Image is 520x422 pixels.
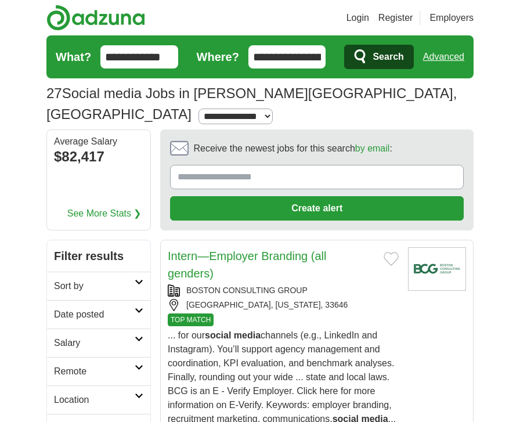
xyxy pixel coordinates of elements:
img: Adzuna logo [46,5,145,31]
a: BOSTON CONSULTING GROUP [186,286,308,295]
span: Receive the newest jobs for this search : [193,142,392,156]
a: Salary [47,329,150,357]
strong: social [205,330,231,340]
h2: Filter results [47,240,150,272]
a: See More Stats ❯ [67,207,142,221]
label: What? [56,48,91,66]
span: Search [373,45,403,68]
a: Advanced [423,45,464,68]
a: Sort by [47,272,150,300]
span: TOP MATCH [168,313,214,326]
button: Create alert [170,196,464,221]
h2: Location [54,393,135,407]
a: Intern—Employer Branding (all genders) [168,250,326,280]
a: Remote [47,357,150,385]
h1: Social media Jobs in [PERSON_NAME][GEOGRAPHIC_DATA], [GEOGRAPHIC_DATA] [46,85,457,122]
a: Register [378,11,413,25]
a: Date posted [47,300,150,329]
label: Where? [197,48,239,66]
button: Add to favorite jobs [384,252,399,266]
a: Location [47,385,150,414]
a: by email [355,143,390,153]
a: Employers [429,11,474,25]
div: [GEOGRAPHIC_DATA], [US_STATE], 33646 [168,299,399,311]
div: $82,417 [54,146,143,167]
div: Average Salary [54,137,143,146]
h2: Remote [54,365,135,378]
a: Login [346,11,369,25]
img: Boston Consulting Group logo [408,247,466,291]
button: Search [344,45,413,69]
h2: Date posted [54,308,135,322]
strong: media [234,330,261,340]
span: 27 [46,83,62,104]
h2: Sort by [54,279,135,293]
h2: Salary [54,336,135,350]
